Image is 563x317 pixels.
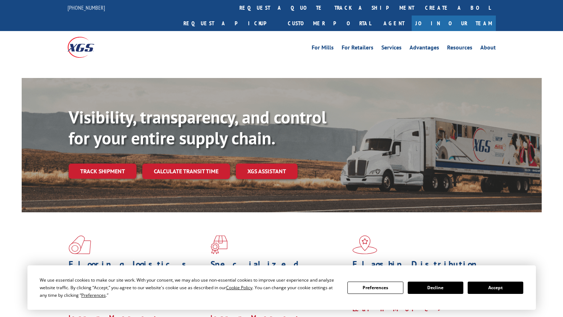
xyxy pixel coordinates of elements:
a: Agent [376,16,412,31]
a: Resources [447,45,472,53]
div: We use essential cookies to make our site work. With your consent, we may also use non-essential ... [40,276,339,299]
a: Request a pickup [178,16,282,31]
a: Track shipment [69,164,137,179]
a: Advantages [410,45,439,53]
h1: Flagship Distribution Model [352,260,489,281]
a: Calculate transit time [142,164,230,179]
a: Customer Portal [282,16,376,31]
button: Accept [468,282,523,294]
img: xgs-icon-focused-on-flooring-red [211,235,228,254]
img: xgs-icon-total-supply-chain-intelligence-red [69,235,91,254]
a: About [480,45,496,53]
a: Services [381,45,402,53]
a: Join Our Team [412,16,496,31]
b: Visibility, transparency, and control for your entire supply chain. [69,106,326,149]
button: Preferences [347,282,403,294]
a: For Mills [312,45,334,53]
a: [PHONE_NUMBER] [68,4,105,11]
a: XGS ASSISTANT [236,164,298,179]
a: For Retailers [342,45,373,53]
span: Cookie Policy [226,285,252,291]
a: Learn More > [352,305,442,313]
h1: Flooring Logistics Solutions [69,260,205,281]
button: Decline [408,282,463,294]
span: Preferences [81,292,106,298]
h1: Specialized Freight Experts [211,260,347,281]
img: xgs-icon-flagship-distribution-model-red [352,235,377,254]
div: Cookie Consent Prompt [27,265,536,310]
